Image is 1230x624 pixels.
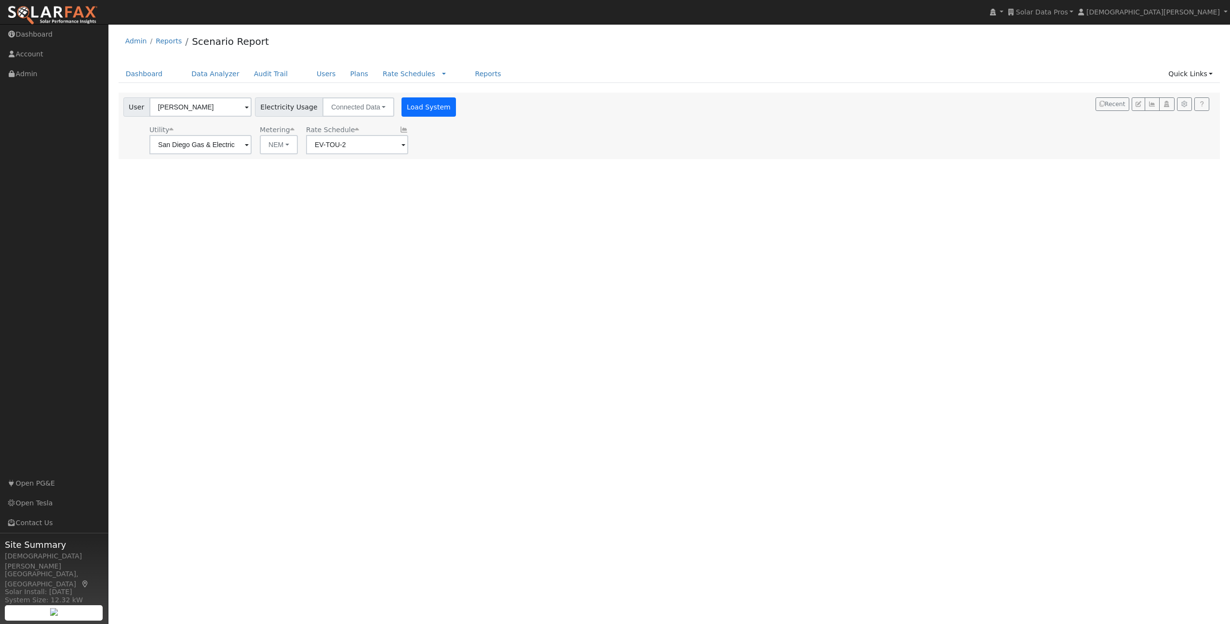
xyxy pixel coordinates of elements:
a: Dashboard [119,65,170,83]
button: Recent [1096,97,1129,111]
a: Audit Trail [247,65,295,83]
button: Login As [1159,97,1174,111]
button: Edit User [1132,97,1145,111]
span: User [123,97,150,117]
div: [GEOGRAPHIC_DATA], [GEOGRAPHIC_DATA] [5,569,103,589]
span: Solar Data Pros [1016,8,1068,16]
div: Solar Install: [DATE] [5,587,103,597]
a: Help Link [1194,97,1209,111]
a: Quick Links [1161,65,1220,83]
input: Select a User [149,97,252,117]
a: Users [309,65,343,83]
span: Site Summary [5,538,103,551]
button: Settings [1177,97,1192,111]
input: Select a Rate Schedule [306,135,408,154]
input: Select a Utility [149,135,252,154]
a: Reports [156,37,182,45]
a: Reports [468,65,508,83]
div: [DEMOGRAPHIC_DATA][PERSON_NAME] [5,551,103,571]
div: Utility [149,125,252,135]
span: Electricity Usage [255,97,323,117]
img: SolarFax [7,5,98,26]
div: Metering [260,125,298,135]
span: [DEMOGRAPHIC_DATA][PERSON_NAME] [1086,8,1220,16]
a: Scenario Report [192,36,269,47]
a: Map [81,580,90,588]
button: Connected Data [322,97,394,117]
a: Rate Schedules [383,70,435,78]
a: Admin [125,37,147,45]
span: Alias: DRE [306,126,359,134]
button: Multi-Series Graph [1145,97,1160,111]
button: Load System [401,97,456,117]
button: NEM [260,135,298,154]
img: retrieve [50,608,58,616]
a: Data Analyzer [184,65,247,83]
a: Plans [343,65,375,83]
div: System Size: 12.32 kW [5,595,103,605]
